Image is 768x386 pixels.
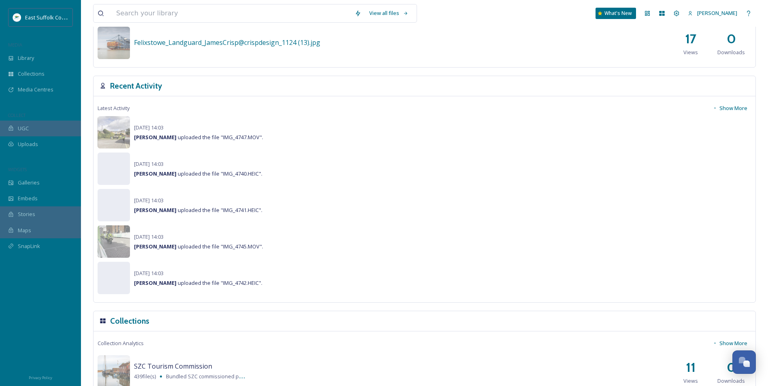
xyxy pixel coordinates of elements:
input: Search your library [112,4,351,22]
a: [PERSON_NAME] [684,5,741,21]
span: Collection Analytics [98,339,144,347]
span: Felixstowe_Landguard_JamesCrisp@crispdesign_1124 (13).jpg [134,38,320,47]
img: 1efcdb24-88bf-463b-be42-a6a62f97f2dd.jpg [98,225,130,258]
span: East Suffolk Council [25,13,73,21]
img: ESC%20Logo.png [13,13,21,21]
span: COLLECT [8,112,26,118]
span: Maps [18,227,31,234]
span: Views [683,377,698,385]
span: Downloads [717,49,745,56]
span: 439 file(s) [134,373,156,380]
span: Media Centres [18,86,53,93]
span: [DATE] 14:03 [134,160,164,168]
button: Show More [708,335,751,351]
span: Stories [18,210,35,218]
a: View all files [365,5,413,21]
strong: [PERSON_NAME] [134,206,177,214]
img: 14de8489-55fd-4a2a-a92c-4153fcc7ef82.jpg [98,116,130,148]
span: [DATE] 14:03 [134,233,164,240]
h3: Collections [110,315,149,327]
img: a92ecb67-c4f9-41e6-8c2e-661ae7030b7b.jpg [98,27,130,59]
span: Collections [18,70,45,78]
button: Open Chat [732,350,756,374]
h2: 0 [727,358,736,377]
span: SZC Tourism Commission [134,362,212,371]
span: Embeds [18,195,38,202]
span: [DATE] 14:03 [134,197,164,204]
span: SnapLink [18,242,40,250]
span: MEDIA [8,42,22,48]
span: [DATE] 14:03 [134,124,164,131]
span: Privacy Policy [29,375,52,380]
a: Privacy Policy [29,372,52,382]
span: uploaded the file "IMG_4742.HEIC". [134,279,262,286]
span: uploaded the file "IMG_4741.HEIC". [134,206,262,214]
button: Show More [708,100,751,116]
span: Bundled SZC commissioned photography, highest resolution [166,372,314,380]
h2: 17 [685,29,696,49]
span: Library [18,54,34,62]
h2: 11 [686,358,696,377]
span: uploaded the file "IMG_4745.MOV". [134,243,263,250]
span: Latest Activity [98,104,130,112]
strong: [PERSON_NAME] [134,170,177,177]
span: UGC [18,125,29,132]
a: What's New [596,8,636,19]
span: [DATE] 14:03 [134,269,164,277]
span: uploaded the file "IMG_4740.HEIC". [134,170,262,177]
strong: [PERSON_NAME] [134,279,177,286]
span: [PERSON_NAME] [697,9,737,17]
span: uploaded the file "IMG_4747.MOV". [134,134,263,141]
span: Galleries [18,179,40,187]
span: Downloads [717,377,745,385]
span: WIDGETS [8,166,27,172]
h2: 0 [727,29,736,49]
span: Uploads [18,140,38,148]
span: Views [683,49,698,56]
h3: Recent Activity [110,80,162,92]
strong: [PERSON_NAME] [134,134,177,141]
strong: [PERSON_NAME] [134,243,177,250]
